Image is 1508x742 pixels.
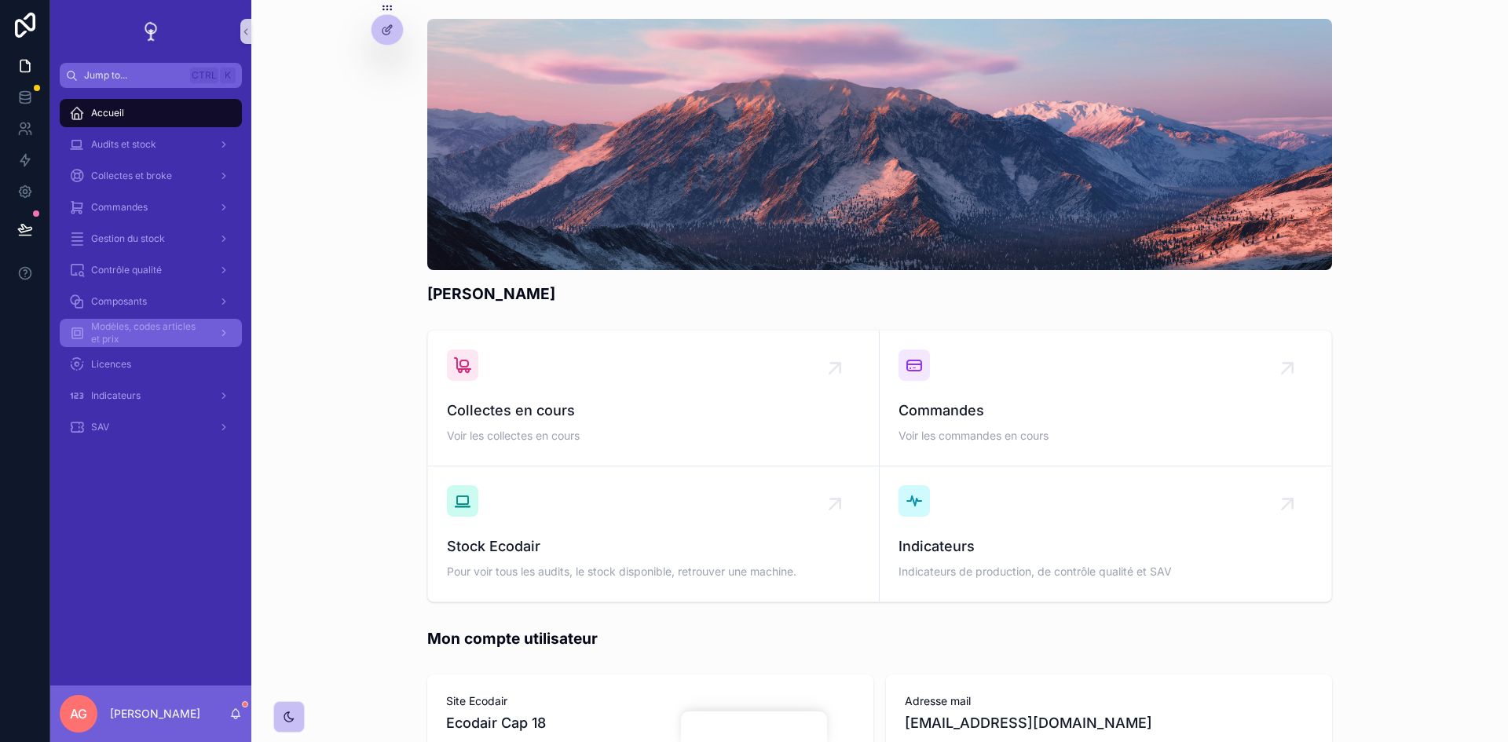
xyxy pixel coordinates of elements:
[110,706,200,722] p: [PERSON_NAME]
[447,564,860,579] span: Pour voir tous les audits, le stock disponible, retrouver une machine.
[91,138,156,151] span: Audits et stock
[50,88,251,462] div: scrollable content
[905,693,1313,709] span: Adresse mail
[447,400,860,422] span: Collectes en cours
[91,421,109,433] span: SAV
[899,535,1312,557] span: Indicateurs
[60,225,242,253] a: Gestion du stock
[60,413,242,441] a: SAV
[60,287,242,316] a: Composants
[446,693,855,709] span: Site Ecodair
[428,331,880,466] a: Collectes en coursVoir les collectes en cours
[899,428,1312,444] span: Voir les commandes en cours
[60,319,242,347] a: Modèles, codes articles et prix
[905,712,1313,734] span: [EMAIL_ADDRESS][DOMAIN_NAME]
[880,331,1331,466] a: CommandesVoir les commandes en cours
[60,130,242,159] a: Audits et stock
[91,358,131,371] span: Licences
[91,320,206,345] span: Modèles, codes articles et prix
[427,627,598,649] h1: Mon compte utilisateur
[427,283,555,305] h1: [PERSON_NAME]
[60,193,242,221] a: Commandes
[428,466,880,601] a: Stock EcodairPour voir tous les audits, le stock disponible, retrouver une machine.
[60,99,242,127] a: Accueil
[138,19,163,44] img: App logo
[91,295,147,308] span: Composants
[70,704,87,723] span: AG
[447,535,860,557] span: Stock Ecodair
[91,232,165,245] span: Gestion du stock
[84,69,184,82] span: Jump to...
[60,63,242,88] button: Jump to...CtrlK
[880,466,1331,601] a: IndicateursIndicateurs de production, de contrôle qualité et SAV
[91,389,141,402] span: Indicateurs
[91,170,172,182] span: Collectes et broke
[91,107,124,119] span: Accueil
[899,400,1312,422] span: Commandes
[190,68,218,83] span: Ctrl
[60,382,242,410] a: Indicateurs
[221,69,234,82] span: K
[447,428,860,444] span: Voir les collectes en cours
[91,264,162,276] span: Contrôle qualité
[446,712,546,734] span: Ecodair Cap 18
[60,256,242,284] a: Contrôle qualité
[60,350,242,378] a: Licences
[60,162,242,190] a: Collectes et broke
[91,201,148,214] span: Commandes
[899,564,1312,579] span: Indicateurs de production, de contrôle qualité et SAV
